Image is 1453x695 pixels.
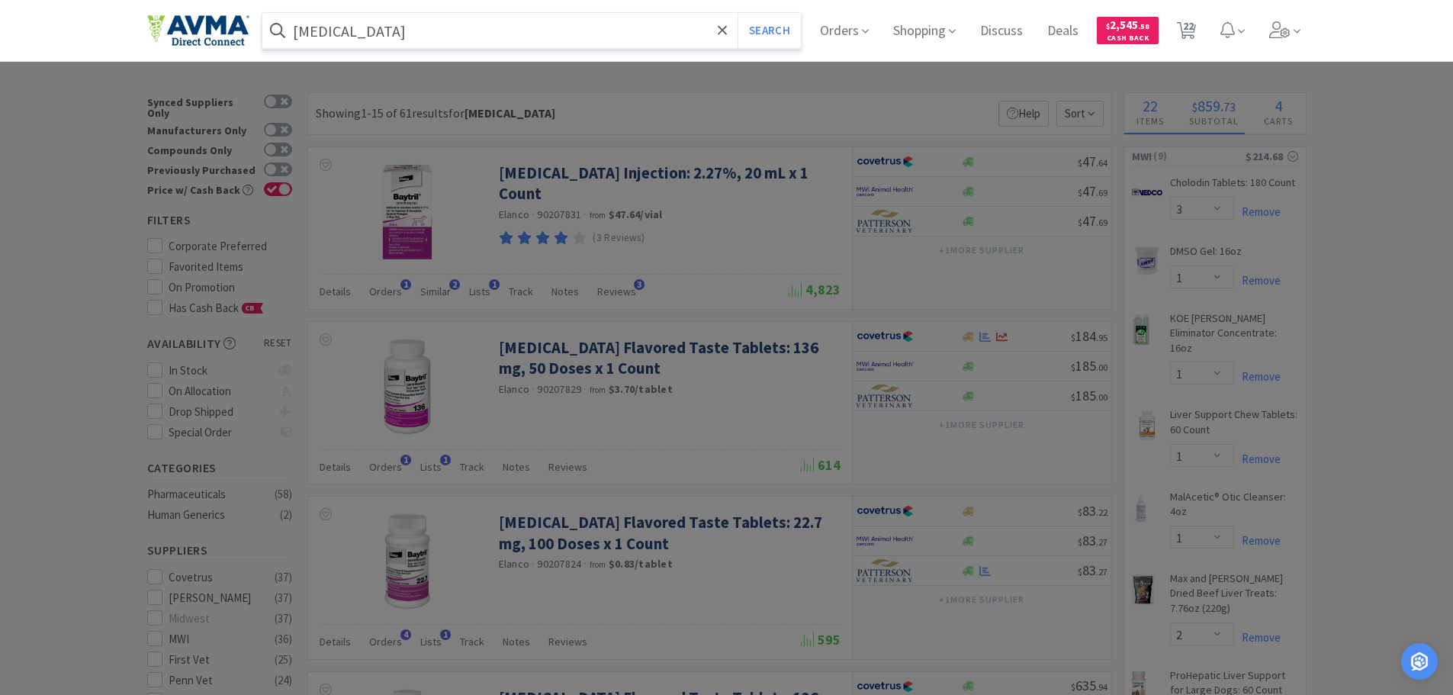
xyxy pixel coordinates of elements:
a: $2,545.58Cash Back [1097,10,1159,51]
input: Search by item, sku, manufacturer, ingredient, size... [262,13,802,48]
a: Discuss [974,24,1029,38]
button: Search [738,13,801,48]
span: 2,545 [1106,18,1149,32]
span: . 58 [1138,21,1149,31]
a: 22 [1171,26,1202,40]
span: $ [1106,21,1110,31]
a: Deals [1041,24,1085,38]
div: Open Intercom Messenger [1401,643,1438,680]
img: e4e33dab9f054f5782a47901c742baa9_102.png [147,14,249,47]
span: Cash Back [1106,34,1149,44]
